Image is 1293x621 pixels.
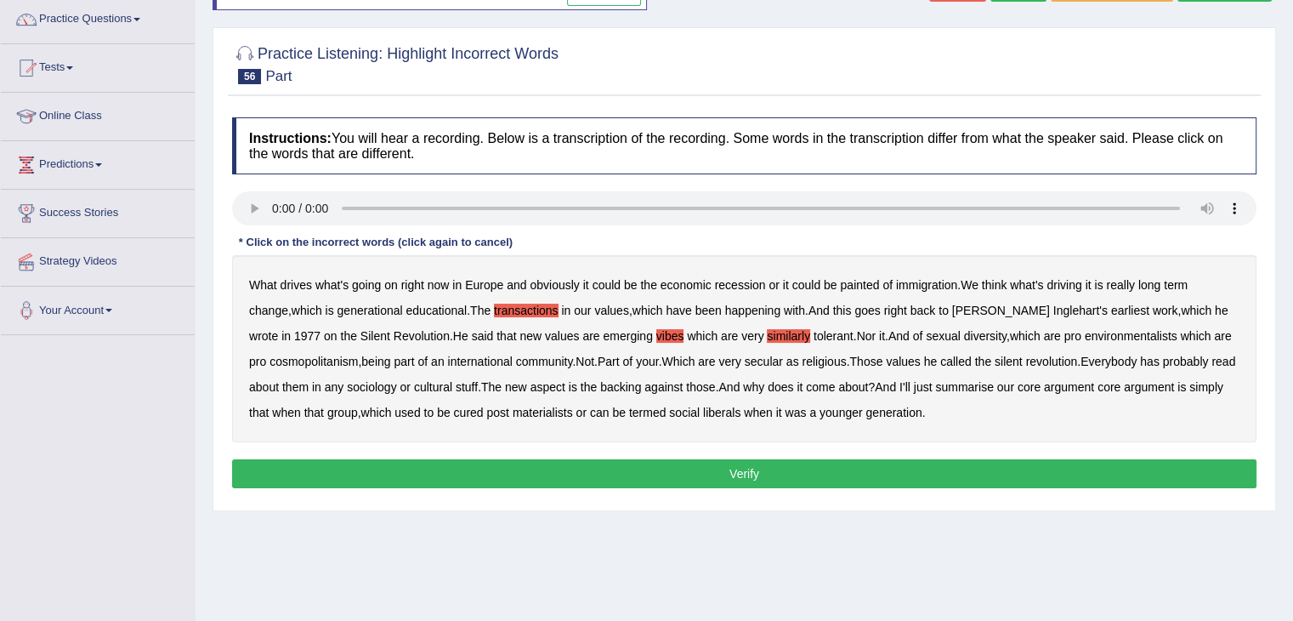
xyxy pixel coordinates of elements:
b: with [784,304,805,317]
b: Silent [360,329,390,343]
b: just [914,380,933,394]
b: The [470,304,491,317]
b: about [249,380,279,394]
b: of [622,355,632,368]
b: wrote [249,329,278,343]
b: has [1140,355,1160,368]
b: silent [995,355,1023,368]
h4: You will hear a recording. Below is a transcription of the recording. Some words in the transcrip... [232,117,1256,174]
b: on [384,278,398,292]
b: very [741,329,763,343]
b: I'll [899,380,910,394]
b: to [939,304,949,317]
b: are [1214,329,1231,343]
b: driving [1046,278,1081,292]
b: drives [281,278,312,292]
b: work [1153,304,1178,317]
b: are [721,329,738,343]
b: against [644,380,683,394]
b: vibes [656,329,684,343]
b: sociology [347,380,396,394]
b: in [281,329,291,343]
b: be [824,278,837,292]
b: when [744,406,772,419]
b: simply [1189,380,1223,394]
b: emerging [603,329,652,343]
b: recession [715,278,766,292]
a: Tests [1,44,195,87]
b: does [768,380,793,394]
b: he [924,355,938,368]
b: secular [745,355,783,368]
b: Revolution [394,329,450,343]
b: Those [849,355,882,368]
b: happening [725,304,780,317]
b: which [361,406,392,419]
b: the [340,329,356,343]
b: in [452,278,462,292]
b: think [982,278,1007,292]
b: a [809,406,816,419]
b: right [884,304,907,317]
b: goes [854,304,880,317]
b: Nor [857,329,876,343]
b: new [519,329,542,343]
b: argument [1124,380,1174,394]
b: economic [661,278,712,292]
b: very [718,355,740,368]
b: about [838,380,868,394]
b: And [718,380,740,394]
b: are [1043,329,1060,343]
b: or [576,406,587,419]
b: group [327,406,358,419]
b: painted [840,278,879,292]
b: be [612,406,626,419]
b: similarly [767,329,810,343]
b: it [1085,278,1091,292]
b: Inglehart's [1053,304,1108,317]
b: called [940,355,972,368]
b: What [249,278,277,292]
a: Success Stories [1,190,195,232]
b: generational [337,304,403,317]
b: long [1138,278,1160,292]
b: been [695,304,722,317]
b: revolution [1026,355,1078,368]
b: the [975,355,991,368]
b: on [324,329,337,343]
b: immigration [896,278,957,292]
b: values [886,355,920,368]
b: which [632,304,663,317]
b: right [401,278,424,292]
b: cured [454,406,484,419]
b: that [496,329,516,343]
b: summarise [935,380,993,394]
b: obviously [530,278,579,292]
b: could [593,278,621,292]
b: our [997,380,1014,394]
b: diversity [964,329,1007,343]
b: 1977 [294,329,320,343]
b: said [472,329,494,343]
b: any [325,380,344,394]
b: was [785,406,806,419]
b: your [636,355,658,368]
b: have [666,304,691,317]
b: international [448,355,513,368]
b: which [687,329,717,343]
b: generation [865,406,922,419]
b: when [272,406,300,419]
b: Not [576,355,594,368]
b: aspect [530,380,565,394]
div: * Click on the incorrect words (click again to cancel) [232,234,519,250]
b: them [282,380,309,394]
b: or [768,278,779,292]
b: is [1094,278,1103,292]
b: liberals [703,406,740,419]
b: term [1164,278,1188,292]
small: Part [265,68,292,84]
b: which [1181,304,1211,317]
b: The [481,380,502,394]
b: stuff [456,380,478,394]
b: Instructions: [249,131,332,145]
